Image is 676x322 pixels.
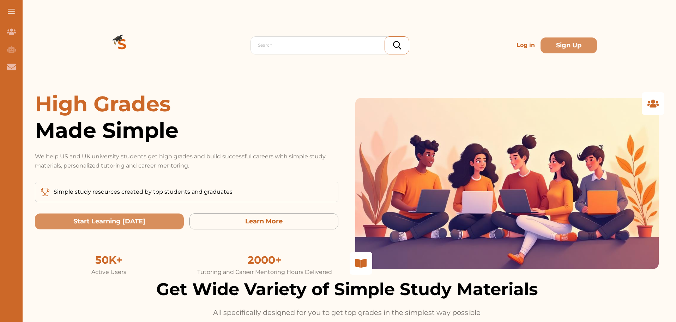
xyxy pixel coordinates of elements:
div: Active Users [35,268,182,276]
button: Sign Up [541,37,597,53]
div: 2000+ [191,252,338,268]
button: Learn More [189,213,338,229]
p: Simple study resources created by top students and graduates [54,188,233,196]
span: High Grades [35,91,171,117]
p: Log in [514,38,538,52]
div: Tutoring and Career Mentoring Hours Delivered [191,268,338,276]
img: search_icon [393,41,401,49]
p: We help US and UK university students get high grades and build successful careers with simple st... [35,152,338,170]
h2: Get Wide Variety of Simple Study Materials [35,276,659,302]
div: 50K+ [35,252,182,268]
span: Made Simple [35,117,338,144]
button: Start Learning Today [35,213,184,229]
img: Logo [97,20,147,71]
p: All specifically designed for you to get top grades in the simplest way possible [211,308,482,318]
